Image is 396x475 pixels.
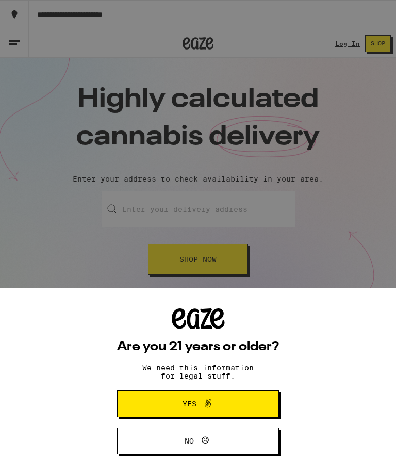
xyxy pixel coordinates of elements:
button: Yes [117,390,279,417]
span: No [185,437,194,445]
span: Yes [183,400,196,407]
button: No [117,428,279,454]
p: We need this information for legal stuff. [134,364,262,380]
h2: Are you 21 years or older? [117,341,279,353]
